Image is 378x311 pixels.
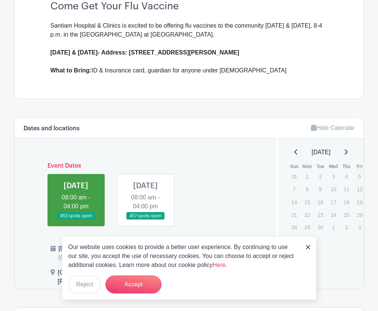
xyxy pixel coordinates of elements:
[42,162,250,170] h6: Event Dates
[50,49,100,56] strong: [DATE] & [DATE]-
[312,148,331,157] span: [DATE]
[58,268,228,289] div: [GEOGRAPHIC_DATA], [STREET_ADDRESS][PERSON_NAME]
[288,183,300,195] p: 7
[314,171,326,182] p: 2
[105,276,162,293] button: Accept
[340,163,353,170] th: Thu
[353,171,366,182] p: 5
[353,209,366,221] p: 26
[340,171,353,182] p: 4
[327,196,339,208] p: 17
[327,221,339,233] p: 1
[340,196,353,208] p: 18
[306,245,310,249] img: close_button-5f87c8562297e5c2d7936805f587ecaba9071eb48480494691a3f1689db116b3.svg
[50,21,328,75] div: Santiam Hospital & Clinics is excited to be offering flu vaccines to the community [DATE] & [DATE...
[301,183,313,195] p: 8
[50,0,328,12] h3: Come Get Your Flu Vaccine
[353,163,366,170] th: Fri
[288,221,300,233] p: 28
[24,125,80,132] h6: Dates and locations
[353,183,366,195] p: 12
[314,183,326,195] p: 9
[59,244,268,262] div: [DATE] 08:00 am to 04:00 pm
[288,163,301,170] th: Sun
[314,209,326,221] p: 23
[311,125,354,131] a: Hide Calendar
[68,243,298,270] p: Our website uses cookies to provide a better user experience. By continuing to use our site, you ...
[301,221,313,233] p: 29
[288,196,300,208] p: 14
[340,183,353,195] p: 11
[50,49,239,74] strong: Address: [STREET_ADDRESS][PERSON_NAME] What to Bring:
[301,171,313,182] p: 1
[288,171,300,182] p: 31
[301,163,314,170] th: Mon
[213,262,226,268] a: Here
[327,183,339,195] p: 10
[327,209,339,221] p: 24
[340,221,353,233] p: 2
[353,196,366,208] p: 19
[353,221,366,233] p: 3
[314,196,326,208] p: 16
[340,209,353,221] p: 25
[327,171,339,182] p: 3
[288,209,300,221] p: 21
[314,221,326,233] p: 30
[314,163,327,170] th: Tue
[327,163,340,170] th: Wed
[68,276,101,293] button: Reject
[301,209,313,221] p: 22
[301,196,313,208] p: 15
